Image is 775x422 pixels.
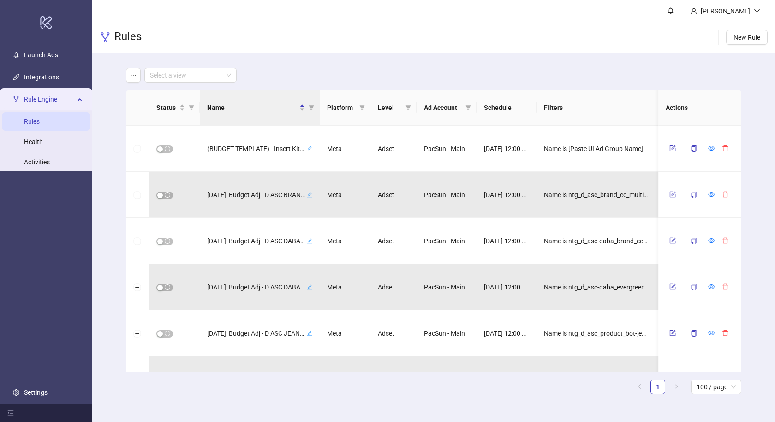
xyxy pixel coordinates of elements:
[24,389,48,396] a: Settings
[327,102,356,113] span: Platform
[405,105,411,110] span: filter
[669,330,676,336] span: form
[484,190,529,200] span: [DATE] 12:00 AM
[477,90,537,126] th: Schedule
[417,356,477,403] div: PacSun - Main
[691,238,697,244] span: copy
[544,328,649,338] span: Name is ntg_d_asc_product_bot-jeans-pants_multi_meta_purch_max_autob_site-plat_all_1dc0dv_jul25_fna
[307,146,312,151] span: edit
[417,172,477,218] div: PacSun - Main
[718,189,732,200] button: delete
[718,143,732,154] button: delete
[359,105,365,110] span: filter
[13,96,19,103] span: fork
[187,101,196,115] span: filter
[632,380,647,394] button: left
[320,356,370,403] div: Meta
[683,280,704,295] button: copy
[669,191,676,198] span: form
[370,218,417,264] div: Adset
[544,236,649,246] span: Name is ntg_d_asc-daba_brand_cc_multi_meta_purch_max_autob_site-plat_all_1dc0dv_mar25_fna
[307,331,312,336] span: edit
[370,172,417,218] div: Adset
[544,190,649,200] span: Name is ntg_d_asc_brand_cc_multi_meta_purch_max_autob_site_all_1dc0dv_mar25_fna
[754,8,760,14] span: down
[726,30,768,45] button: New Rule
[708,237,715,244] span: eye
[632,380,647,394] li: Previous Page
[691,380,741,394] div: Page Size
[7,410,14,416] span: menu-fold
[708,283,715,291] a: eye
[320,218,370,264] div: Meta
[417,218,477,264] div: PacSun - Main
[149,90,200,126] th: Status
[156,102,178,113] span: Status
[637,384,642,389] span: left
[370,126,417,172] div: Adset
[134,192,141,199] button: Expand row
[708,145,715,152] a: eye
[358,101,367,115] span: filter
[417,264,477,310] div: PacSun - Main
[370,310,417,356] div: Adset
[691,284,697,290] span: copy
[656,90,703,126] th: Is Evaluating
[666,235,680,246] button: form
[134,284,141,291] button: Expand row
[722,283,728,290] span: delete
[669,145,676,151] span: form
[320,172,370,218] div: Meta
[24,159,50,166] a: Activities
[666,143,680,154] button: form
[669,237,676,244] span: form
[484,328,529,338] span: [DATE] 12:00 AM
[404,101,413,115] span: filter
[207,102,298,113] span: Name
[207,189,312,201] div: [DATE]: Budget Adj - D ASC BRANDSedit
[683,326,704,341] button: copy
[207,328,305,338] span: [DATE]: Budget Adj - D ASC JEANS [DATE]
[683,187,704,202] button: copy
[24,118,40,126] a: Rules
[708,330,715,336] span: eye
[370,356,417,403] div: Adset
[417,310,477,356] div: PacSun - Main
[378,102,402,113] span: Level
[24,139,43,146] a: Health
[722,191,728,198] span: delete
[100,32,111,43] span: fork
[708,237,715,245] a: eye
[207,282,305,292] span: [DATE]: Budget Adj - D ASC DABA EVG
[320,310,370,356] div: Meta
[200,90,320,126] th: Name
[544,144,643,154] span: Name is [Paste UI Ad Group Name]
[134,145,141,153] button: Expand row
[417,126,477,172] div: PacSun - Main
[691,8,697,14] span: user
[722,330,728,336] span: delete
[207,236,305,246] span: [DATE]: Budget Adj - D ASC DABA BRANDS
[651,380,665,394] a: 1
[307,192,312,198] span: edit
[207,143,312,155] div: (BUDGET TEMPLATE) - Insert Kitchn Rule Nameedit
[666,327,680,338] button: form
[24,52,58,59] a: Launch Ads
[650,380,665,394] li: 1
[207,144,305,154] span: (BUDGET TEMPLATE) - Insert Kitchn Rule Name
[189,105,194,110] span: filter
[484,144,529,154] span: [DATE] 12:00 AM
[722,237,728,244] span: delete
[307,284,312,290] span: edit
[669,380,684,394] button: right
[697,380,736,394] span: 100 / page
[207,235,312,247] div: [DATE]: Budget Adj - D ASC DABA BRANDSedit
[484,282,529,292] span: [DATE] 12:00 AM
[674,384,679,389] span: right
[130,72,137,78] span: ellipsis
[718,235,732,246] button: delete
[307,238,312,244] span: edit
[207,327,312,339] div: [DATE]: Budget Adj - D ASC JEANS [DATE]edit
[424,102,462,113] span: Ad Account
[669,283,676,290] span: form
